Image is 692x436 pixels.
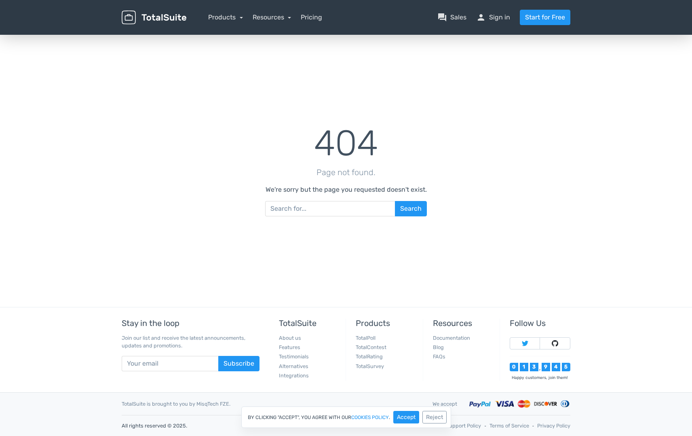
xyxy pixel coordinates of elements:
[356,363,384,369] a: TotalSurvey
[552,363,560,371] div: 4
[279,335,301,341] a: About us
[122,319,259,328] h5: Stay in the loop
[476,13,510,22] a: personSign in
[218,356,259,371] button: Subscribe
[469,399,570,408] img: Accepted payment methods
[433,353,445,360] a: FAQs
[351,415,389,420] a: cookies policy
[279,344,300,350] a: Features
[266,185,427,195] p: We're sorry but the page you requested doesn't exist.
[279,353,309,360] a: Testimonials
[530,363,538,371] div: 3
[314,124,378,163] h1: 404
[208,13,243,21] a: Products
[122,356,219,371] input: Your email
[356,353,383,360] a: TotalRating
[520,363,528,371] div: 1
[510,375,570,381] div: Happy customers, join them!
[422,411,447,423] button: Reject
[316,166,376,178] p: Page not found.
[116,400,426,408] div: TotalSuite is brought to you by MisqTech FZE.
[437,13,447,22] span: question_answer
[395,201,427,216] button: Search
[265,201,395,216] input: Search for...
[426,400,463,408] div: We accept
[476,13,486,22] span: person
[279,363,308,369] a: Alternatives
[510,363,518,371] div: 0
[433,335,470,341] a: Documentation
[393,411,419,423] button: Accept
[122,11,186,25] img: TotalSuite for WordPress
[301,13,322,22] a: Pricing
[241,406,451,428] div: By clicking "Accept", you agree with our .
[356,335,376,341] a: TotalPoll
[542,363,550,371] div: 9
[279,319,340,328] h5: TotalSuite
[552,340,558,347] img: Follow TotalSuite on Github
[253,13,291,21] a: Resources
[562,363,570,371] div: 5
[520,10,570,25] a: Start for Free
[122,334,259,349] p: Join our list and receive the latest announcements, updates and promotions.
[437,13,466,22] a: question_answerSales
[433,344,444,350] a: Blog
[538,366,542,371] div: ,
[279,373,309,379] a: Integrations
[522,340,528,347] img: Follow TotalSuite on Twitter
[510,319,570,328] h5: Follow Us
[356,319,416,328] h5: Products
[356,344,386,350] a: TotalContest
[433,319,494,328] h5: Resources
